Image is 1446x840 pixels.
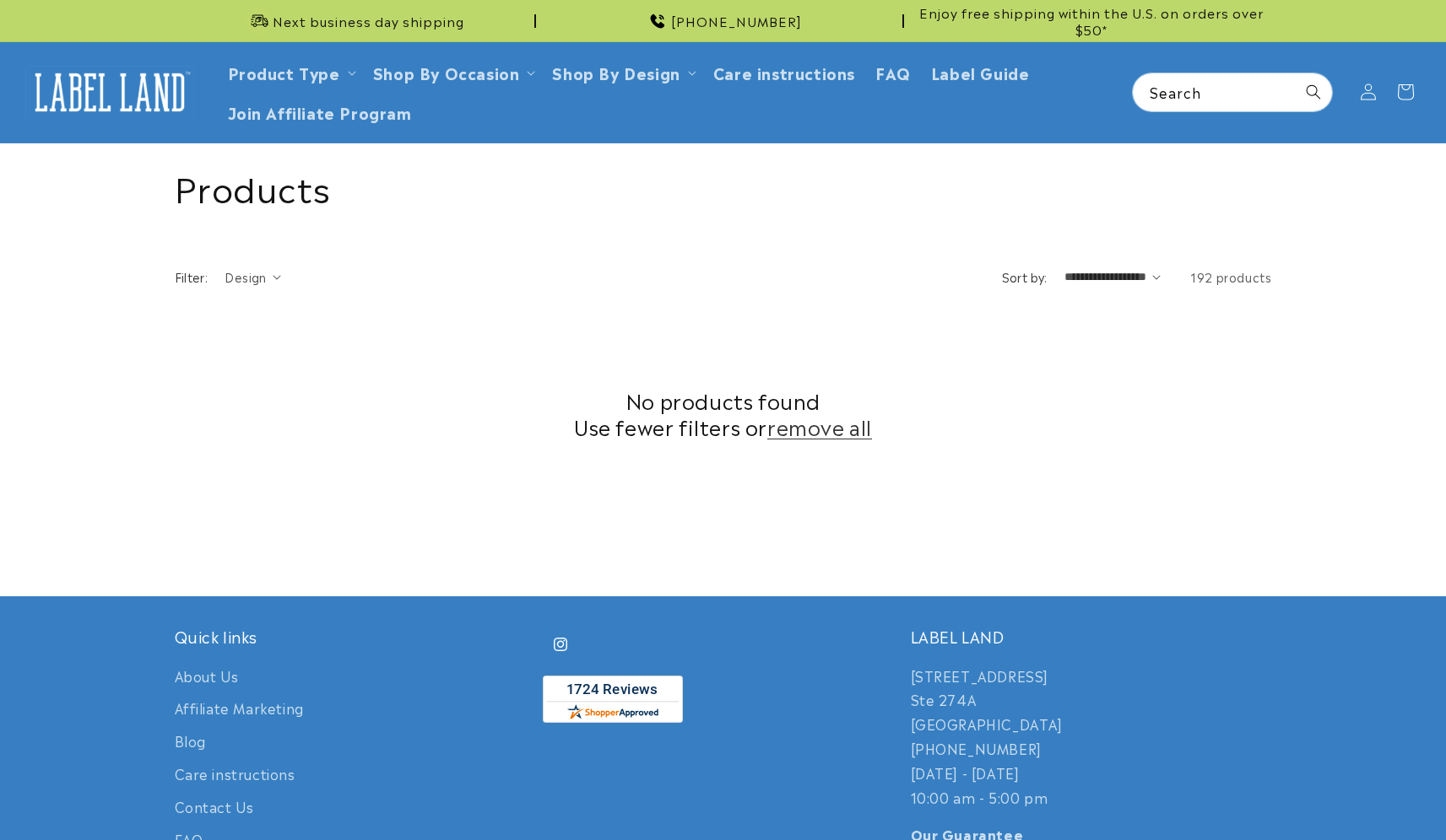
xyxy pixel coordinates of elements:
[1091,761,1429,823] iframe: Gorgias Floating Chat
[1002,268,1048,285] label: Sort by:
[543,676,683,723] img: Customer Reviews
[911,627,1272,646] h2: LABEL LAND
[911,664,1272,810] p: [STREET_ADDRESS] Ste 274A [GEOGRAPHIC_DATA] [PHONE_NUMBER] [DATE] - [DATE] 10:00 am - 5:00 pm
[175,268,209,286] h2: Filter:
[671,13,802,30] span: [PHONE_NUMBER]
[175,757,295,790] a: Care instructions
[175,692,304,724] a: Affiliate Marketing
[218,92,422,132] a: Join Affiliate Program
[875,62,911,82] span: FAQ
[175,164,1272,208] h1: Products
[552,61,680,83] a: Shop By Design
[175,664,239,692] a: About Us
[767,413,872,439] a: remove all
[225,268,281,286] summary: Design (0 selected)
[175,724,206,757] a: Blog
[175,627,536,646] h2: Quick links
[1295,73,1332,110] button: Search
[225,268,266,285] span: Design
[19,60,201,125] a: Label Land
[373,62,520,82] span: Shop By Occasion
[911,4,1272,37] span: Enjoy free shipping within the U.S. on orders over $50*
[25,66,194,118] img: Label Land
[542,52,702,92] summary: Shop By Design
[228,61,340,83] a: Product Type
[363,52,543,92] summary: Shop By Occasion
[713,62,855,82] span: Care instructions
[865,52,921,92] a: FAQ
[703,52,865,92] a: Care instructions
[218,52,363,92] summary: Product Type
[921,52,1040,92] a: Label Guide
[1190,268,1271,285] span: 192 products
[175,387,1272,439] h2: No products found Use fewer filters or
[931,62,1030,82] span: Label Guide
[228,102,412,121] span: Join Affiliate Program
[273,13,464,30] span: Next business day shipping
